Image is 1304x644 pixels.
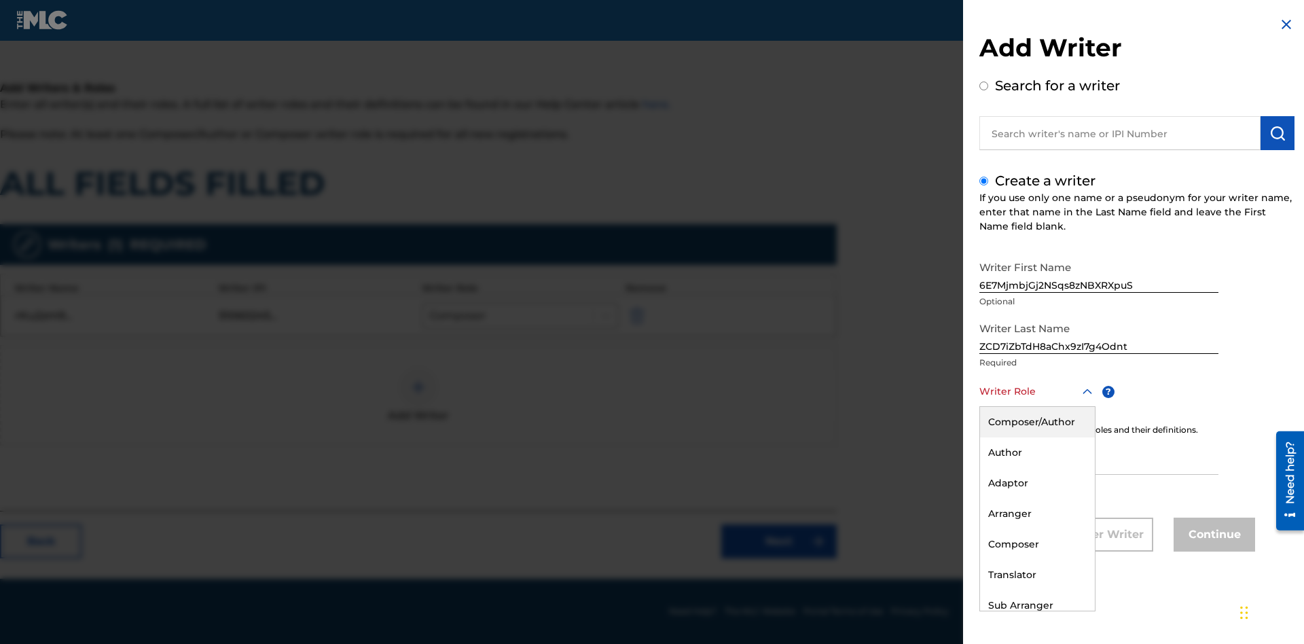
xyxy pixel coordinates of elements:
label: Search for a writer [995,77,1120,94]
p: Optional [979,296,1218,308]
div: Sub Arranger [980,590,1095,621]
div: Adaptor [980,468,1095,499]
img: MLC Logo [16,10,69,30]
label: Create a writer [995,173,1095,189]
div: If you use only one name or a pseudonym for your writer name, enter that name in the Last Name fi... [979,191,1294,234]
div: Arranger [980,499,1095,529]
h2: Add Writer [979,33,1294,67]
div: Click for a list of writer roles and their definitions. [979,424,1294,436]
span: ? [1102,386,1115,398]
input: Search writer's name or IPI Number [979,116,1261,150]
div: Author [980,437,1095,468]
p: Required [979,357,1218,369]
p: Optional [979,478,1218,490]
img: Search Works [1269,125,1286,141]
div: Drag [1240,592,1248,633]
div: Composer [980,529,1095,560]
iframe: Chat Widget [1236,579,1304,644]
iframe: Resource Center [1266,426,1304,537]
div: Composer/Author [980,407,1095,437]
div: Translator [980,560,1095,590]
